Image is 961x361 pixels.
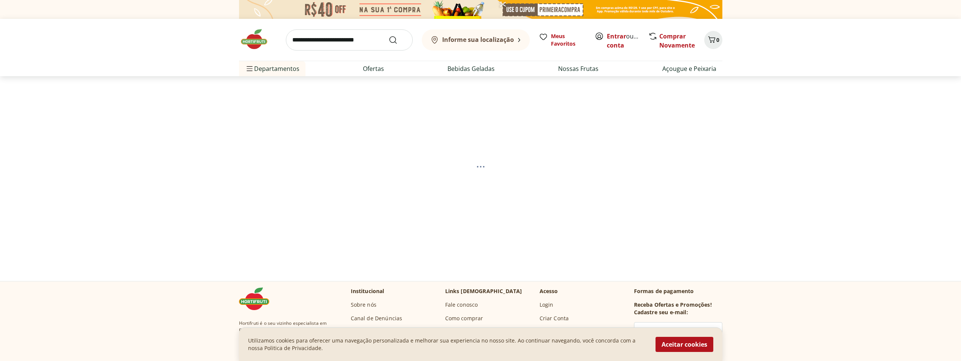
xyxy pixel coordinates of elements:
[659,32,695,49] a: Comprar Novamente
[704,31,722,49] button: Carrinho
[634,301,712,309] h3: Receba Ofertas e Promoções!
[540,287,558,295] p: Acesso
[607,32,626,40] a: Entrar
[363,64,384,73] a: Ofertas
[662,64,716,73] a: Açougue e Peixaria
[442,35,514,44] b: Informe sua localização
[351,315,403,322] a: Canal de Denúncias
[558,64,599,73] a: Nossas Frutas
[551,32,586,48] span: Meus Favoritos
[634,309,688,316] h3: Cadastre seu e-mail:
[245,60,299,78] span: Departamentos
[351,287,384,295] p: Institucional
[445,287,522,295] p: Links [DEMOGRAPHIC_DATA]
[286,29,413,51] input: search
[351,301,376,309] a: Sobre nós
[245,60,254,78] button: Menu
[389,35,407,45] button: Submit Search
[607,32,640,50] span: ou
[656,337,713,352] button: Aceitar cookies
[239,28,277,51] img: Hortifruti
[447,64,495,73] a: Bebidas Geladas
[634,287,722,295] p: Formas de pagamento
[539,32,586,48] a: Meus Favoritos
[422,29,530,51] button: Informe sua localização
[540,315,569,322] a: Criar Conta
[607,32,648,49] a: Criar conta
[239,287,277,310] img: Hortifruti
[540,301,554,309] a: Login
[248,337,646,352] p: Utilizamos cookies para oferecer uma navegação personalizada e melhorar sua experiencia no nosso ...
[445,301,478,309] a: Fale conosco
[445,315,483,322] a: Como comprar
[716,36,719,43] span: 0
